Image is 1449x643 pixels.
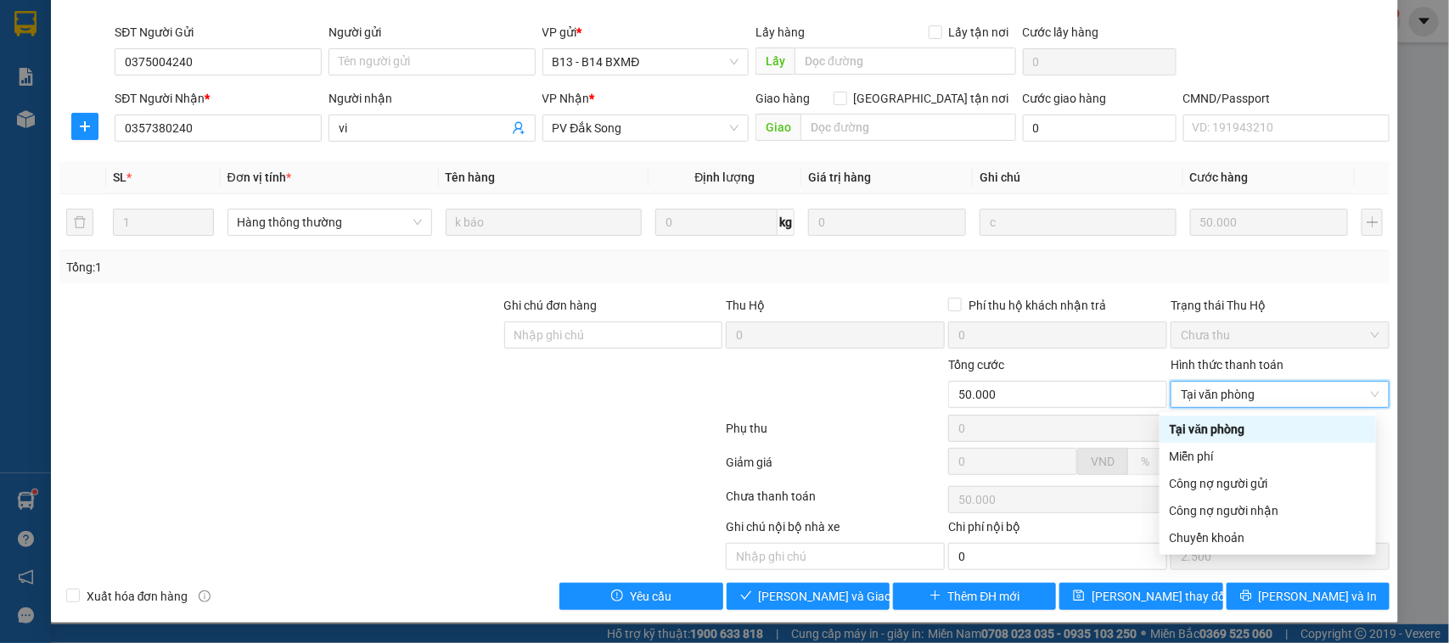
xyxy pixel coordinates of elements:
div: Người gửi [329,23,536,42]
span: [PERSON_NAME] và In [1259,587,1378,606]
div: [GEOGRAPHIC_DATA] [1171,517,1390,543]
span: Cước hàng [1190,171,1249,184]
div: Trạng thái Thu Hộ [1171,296,1390,315]
input: VD: Bàn, Ghế [446,209,642,236]
div: SĐT Người Gửi [115,23,322,42]
span: Hàng thông thường [238,210,422,235]
button: plus [1362,209,1383,236]
label: Hình thức thanh toán [1171,358,1283,372]
span: Giao hàng [755,92,810,105]
input: Nhập ghi chú [726,543,945,570]
button: save[PERSON_NAME] thay đổi [1059,583,1222,610]
button: plusThêm ĐH mới [893,583,1056,610]
input: 0 [1190,209,1348,236]
button: delete [66,209,93,236]
span: Yêu cầu [630,587,671,606]
span: info-circle [199,590,211,602]
span: Thu Hộ [726,299,765,312]
span: Giá trị hàng [808,171,871,184]
span: SL [113,171,126,184]
th: Ghi chú [973,161,1182,194]
div: Giảm giá [725,453,947,483]
span: plus [72,120,98,133]
div: Tổng: 1 [66,258,560,277]
div: Phụ thu [725,419,947,449]
span: Lấy [755,48,795,75]
span: B13 - B14 BXMĐ [553,49,739,75]
span: Tại văn phòng [1181,382,1379,407]
span: Lấy tận nơi [942,23,1016,42]
button: check[PERSON_NAME] và Giao hàng [727,583,890,610]
span: user-add [512,121,525,135]
label: Ghi chú đơn hàng [504,299,598,312]
div: CMND/Passport [1183,89,1390,108]
div: Chi phí nội bộ [948,517,1167,543]
span: exclamation-circle [611,590,623,603]
span: % [1141,455,1149,468]
span: Định lượng [694,171,755,184]
span: Phí thu hộ khách nhận trả [962,296,1113,315]
span: [PERSON_NAME] thay đổi [1092,587,1227,606]
span: Đơn vị tính [227,171,291,184]
span: save [1073,590,1085,603]
button: plus [71,113,98,140]
input: Ghi Chú [980,209,1176,236]
div: SĐT Người Nhận [115,89,322,108]
span: info-circle [1292,519,1306,533]
span: Xuất hóa đơn hàng [80,587,195,606]
button: exclamation-circleYêu cầu [559,583,722,610]
span: Tên hàng [446,171,496,184]
span: VND [1171,422,1194,435]
span: plus [929,590,941,603]
span: [PERSON_NAME] và Giao hàng [759,587,922,606]
span: Lấy hàng [755,25,805,39]
div: Người nhận [329,89,536,108]
input: Cước giao hàng [1023,115,1177,142]
span: check [740,590,752,603]
span: kg [778,209,795,236]
input: Cước lấy hàng [1023,48,1177,75]
label: Cước giao hàng [1023,92,1107,105]
span: VP Nhận [542,92,590,105]
span: Chưa thu [1181,322,1379,348]
input: Ghi chú đơn hàng [504,321,723,349]
span: Tổng cước [948,358,1004,372]
span: [GEOGRAPHIC_DATA] tận nơi [847,89,1016,108]
label: Cước lấy hàng [1023,25,1099,39]
span: Thêm ĐH mới [948,587,1020,606]
span: PV Đắk Song [553,115,739,141]
span: VND [1091,455,1115,468]
input: Dọc đường [795,48,1016,75]
input: 0 [808,209,966,236]
div: Ghi chú nội bộ nhà xe [726,517,945,543]
span: printer [1240,590,1252,603]
span: Giao [755,114,800,141]
div: Chưa thanh toán [725,487,947,517]
input: Dọc đường [800,114,1016,141]
button: printer[PERSON_NAME] và In [1227,583,1390,610]
div: VP gửi [542,23,750,42]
